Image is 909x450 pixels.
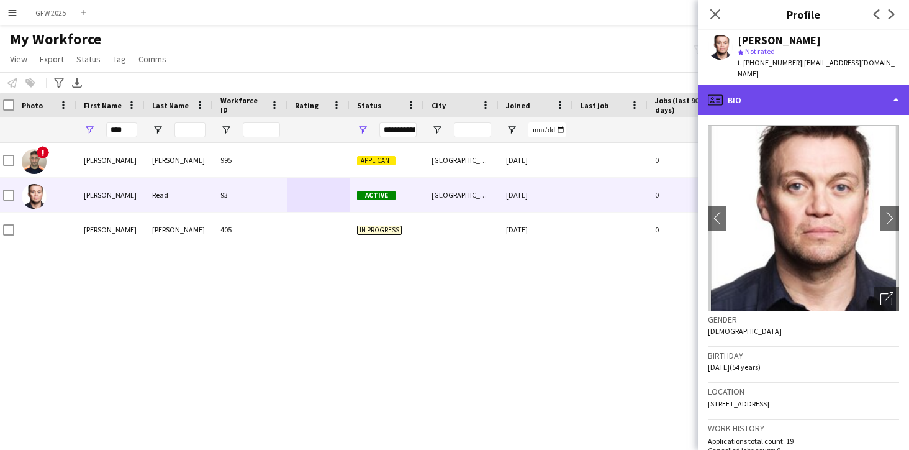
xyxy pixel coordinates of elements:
[424,143,499,177] div: [GEOGRAPHIC_DATA]
[874,287,899,311] div: Open photos pop-in
[708,314,899,325] h3: Gender
[708,423,899,434] h3: Work history
[108,51,131,67] a: Tag
[295,101,319,110] span: Rating
[708,362,761,372] span: [DATE] (54 years)
[76,143,145,177] div: [PERSON_NAME]
[581,101,608,110] span: Last job
[213,213,287,247] div: 405
[357,226,402,235] span: In progress
[708,399,769,408] span: [STREET_ADDRESS]
[708,326,782,336] span: [DEMOGRAPHIC_DATA]
[424,178,499,212] div: [GEOGRAPHIC_DATA]
[133,51,171,67] a: Comms
[84,101,122,110] span: First Name
[37,146,49,158] span: !
[698,85,909,115] div: Bio
[357,156,396,165] span: Applicant
[243,122,280,137] input: Workforce ID Filter Input
[22,101,43,110] span: Photo
[499,213,573,247] div: [DATE]
[708,350,899,361] h3: Birthday
[106,122,137,137] input: First Name Filter Input
[76,178,145,212] div: [PERSON_NAME]
[5,51,32,67] a: View
[213,178,287,212] div: 93
[113,53,126,65] span: Tag
[648,178,728,212] div: 0
[648,213,728,247] div: 0
[648,143,728,177] div: 0
[145,178,213,212] div: Read
[76,213,145,247] div: [PERSON_NAME]
[432,101,446,110] span: City
[10,30,101,48] span: My Workforce
[698,6,909,22] h3: Profile
[52,75,66,90] app-action-btn: Advanced filters
[220,96,265,114] span: Workforce ID
[25,1,76,25] button: GFW 2025
[40,53,64,65] span: Export
[738,58,802,67] span: t. [PHONE_NUMBER]
[10,53,27,65] span: View
[708,125,899,311] img: Crew avatar or photo
[432,124,443,135] button: Open Filter Menu
[454,122,491,137] input: City Filter Input
[738,35,821,46] div: [PERSON_NAME]
[738,58,895,78] span: | [EMAIL_ADDRESS][DOMAIN_NAME]
[357,101,381,110] span: Status
[152,101,189,110] span: Last Name
[84,124,95,135] button: Open Filter Menu
[152,124,163,135] button: Open Filter Menu
[76,53,101,65] span: Status
[174,122,206,137] input: Last Name Filter Input
[528,122,566,137] input: Joined Filter Input
[499,178,573,212] div: [DATE]
[745,47,775,56] span: Not rated
[22,184,47,209] img: Paul Read
[357,191,396,200] span: Active
[506,124,517,135] button: Open Filter Menu
[22,149,47,174] img: Paul Rawson-Campbell
[655,96,706,114] span: Jobs (last 90 days)
[357,124,368,135] button: Open Filter Menu
[506,101,530,110] span: Joined
[708,436,899,446] p: Applications total count: 19
[708,386,899,397] h3: Location
[138,53,166,65] span: Comms
[499,143,573,177] div: [DATE]
[220,124,232,135] button: Open Filter Menu
[35,51,69,67] a: Export
[145,213,213,247] div: [PERSON_NAME]
[213,143,287,177] div: 995
[145,143,213,177] div: [PERSON_NAME]
[71,51,106,67] a: Status
[70,75,84,90] app-action-btn: Export XLSX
